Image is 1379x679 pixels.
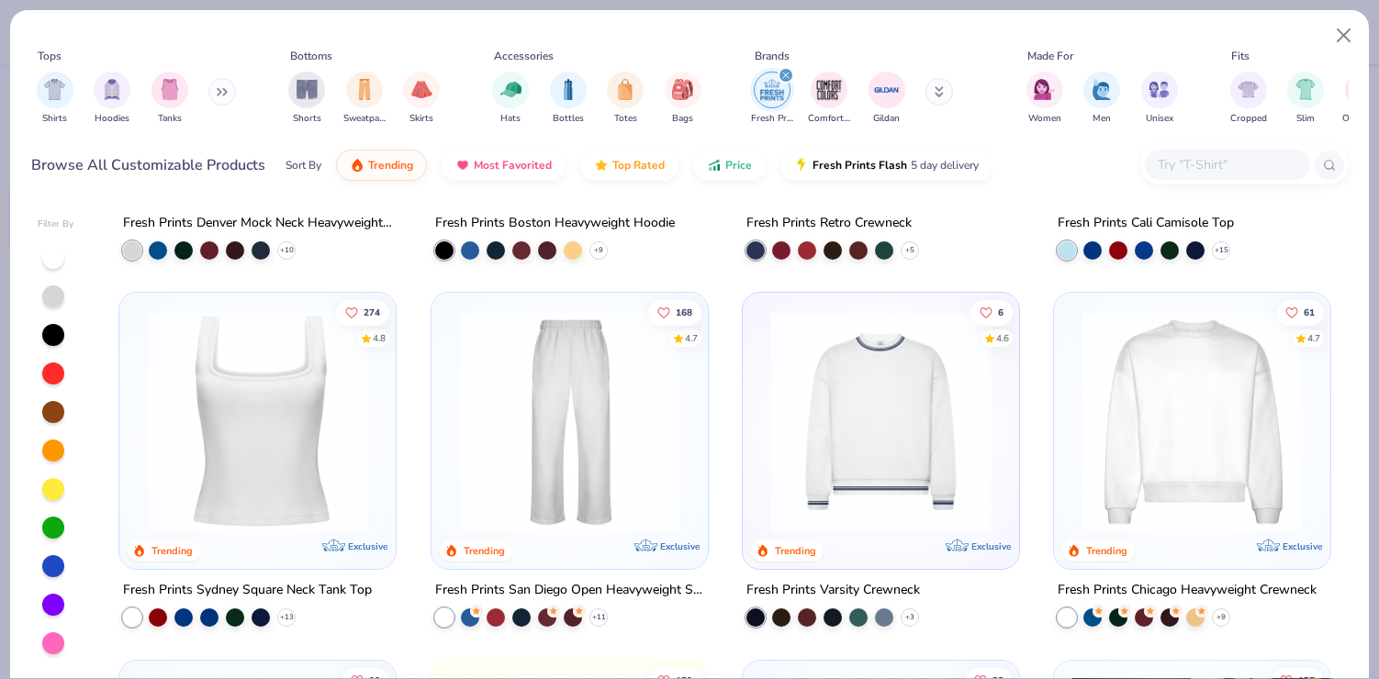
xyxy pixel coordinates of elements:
button: Like [336,300,389,326]
div: Fresh Prints Retro Crewneck [746,212,912,235]
button: Like [1276,300,1324,326]
span: 274 [364,308,380,317]
img: flash.gif [794,158,809,173]
div: filter for Skirts [403,72,440,126]
img: Tanks Image [160,79,180,100]
img: Gildan Image [873,76,901,104]
img: Shorts Image [297,79,318,100]
button: filter button [403,72,440,126]
img: Women Image [1034,79,1055,100]
img: b6dde052-8961-424d-8094-bd09ce92eca4 [1001,311,1240,532]
div: Filter By [38,217,74,231]
span: Fresh Prints Flash [813,158,907,173]
img: Bags Image [672,79,692,100]
span: Comfort Colors [808,112,850,126]
div: filter for Bags [665,72,701,126]
button: filter button [751,72,793,126]
div: filter for Fresh Prints [751,72,793,126]
div: filter for Totes [607,72,644,126]
span: Price [725,158,752,173]
div: filter for Slim [1287,72,1324,126]
img: Fresh Prints Image [758,76,786,104]
span: Exclusive [1283,540,1322,552]
span: 5 day delivery [911,155,979,176]
div: filter for Unisex [1141,72,1178,126]
div: Fresh Prints Sydney Square Neck Tank Top [123,579,372,602]
div: 4.7 [684,332,697,346]
button: Most Favorited [442,150,566,181]
button: Price [693,150,766,181]
button: filter button [550,72,587,126]
img: Bottles Image [558,79,578,100]
button: filter button [288,72,325,126]
div: Fresh Prints Chicago Heavyweight Crewneck [1058,579,1317,602]
button: Like [970,300,1013,326]
span: Top Rated [612,158,665,173]
button: filter button [94,72,130,126]
img: Skirts Image [411,79,432,100]
span: Hats [500,112,521,126]
span: Exclusive [660,540,700,552]
img: TopRated.gif [594,158,609,173]
div: filter for Bottles [550,72,587,126]
button: filter button [607,72,644,126]
span: Skirts [409,112,433,126]
span: Fresh Prints [751,112,793,126]
div: filter for Tanks [151,72,188,126]
span: + 9 [1216,612,1226,623]
span: + 15 [1215,245,1228,256]
button: Trending [336,150,427,181]
span: + 5 [905,245,914,256]
span: Hoodies [95,112,129,126]
div: Brands [755,48,790,64]
span: Shirts [42,112,67,126]
button: filter button [1083,72,1120,126]
img: df5250ff-6f61-4206-a12c-24931b20f13c [450,311,689,532]
div: filter for Cropped [1230,72,1267,126]
button: filter button [1026,72,1063,126]
div: filter for Women [1026,72,1063,126]
button: Top Rated [580,150,678,181]
button: filter button [808,72,850,126]
span: + 9 [594,245,603,256]
input: Try "T-Shirt" [1156,154,1297,175]
span: Women [1028,112,1061,126]
img: Cropped Image [1238,79,1259,100]
span: 168 [675,308,691,317]
button: Fresh Prints Flash5 day delivery [780,150,992,181]
button: filter button [1287,72,1324,126]
span: + 11 [591,612,605,623]
span: 61 [1304,308,1315,317]
div: filter for Hats [492,72,529,126]
img: Unisex Image [1149,79,1170,100]
span: Tanks [158,112,182,126]
button: Close [1327,18,1362,53]
div: Sort By [286,157,321,173]
span: Sweatpants [343,112,386,126]
button: Like [647,300,701,326]
span: + 3 [905,612,914,623]
div: filter for Sweatpants [343,72,386,126]
img: Hoodies Image [102,79,122,100]
button: filter button [343,72,386,126]
span: Shorts [293,112,321,126]
div: Fresh Prints Cali Camisole Top [1058,212,1234,235]
div: Fresh Prints Denver Mock Neck Heavyweight Sweatshirt [123,212,392,235]
div: Fresh Prints San Diego Open Heavyweight Sweatpants [435,579,704,602]
span: Men [1093,112,1111,126]
span: Most Favorited [474,158,552,173]
img: 4d4398e1-a86f-4e3e-85fd-b9623566810e [761,311,1001,532]
span: Exclusive [971,540,1011,552]
img: Comfort Colors Image [815,76,843,104]
span: Totes [614,112,637,126]
div: filter for Shirts [37,72,73,126]
span: + 13 [280,612,294,623]
button: filter button [151,72,188,126]
div: 4.8 [373,332,386,346]
img: cab69ba6-afd8-400d-8e2e-70f011a551d3 [689,311,929,532]
div: Browse All Customizable Products [31,154,265,176]
img: most_fav.gif [455,158,470,173]
div: Fits [1231,48,1250,64]
div: Made For [1027,48,1073,64]
div: filter for Men [1083,72,1120,126]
